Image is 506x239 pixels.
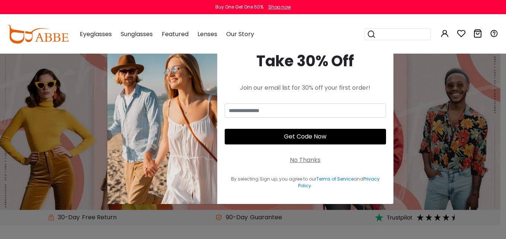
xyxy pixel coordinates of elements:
[225,83,386,92] div: Join our email list for 30% off your first order!
[162,30,189,38] span: Featured
[80,30,112,38] span: Eyeglasses
[375,41,384,54] button: Close
[225,176,386,189] div: By selecting Sign up, you agree to our and .
[265,4,291,10] a: Shop now
[107,35,217,204] img: welcome
[215,4,263,10] div: Buy One Get One 50%
[268,4,291,10] div: Shop now
[290,156,320,165] div: No Thanks
[298,176,380,189] a: Privacy Policy
[316,176,354,182] a: Terms of Service
[226,30,254,38] span: Our Story
[7,25,69,44] img: abbeglasses.com
[197,30,217,38] span: Lenses
[121,30,153,38] span: Sunglasses
[225,50,386,72] div: Take 30% Off
[225,129,386,144] button: Get Code Now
